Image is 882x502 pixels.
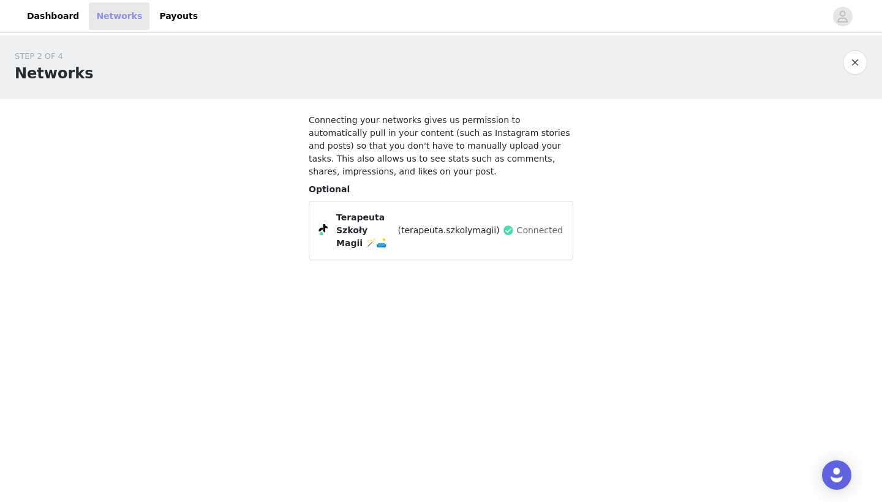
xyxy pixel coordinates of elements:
a: Dashboard [20,2,86,30]
span: Optional [309,184,350,194]
h4: Connecting your networks gives us permission to automatically pull in your content (such as Insta... [309,114,573,178]
div: avatar [837,7,848,26]
a: Payouts [152,2,205,30]
span: (terapeuta.szkolymagii) [398,224,499,237]
div: Open Intercom Messenger [822,460,851,490]
span: Connected [517,224,563,237]
a: Networks [89,2,149,30]
div: STEP 2 OF 4 [15,50,94,62]
h1: Networks [15,62,94,84]
span: Terapeuta Szkoły Magii 🪄🛋️ [336,211,395,250]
